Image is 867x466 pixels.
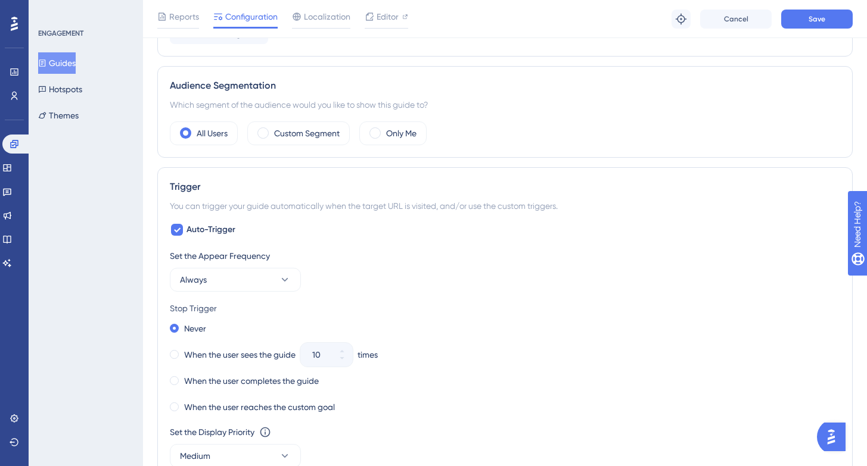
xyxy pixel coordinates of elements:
[170,425,254,439] div: Set the Display Priority
[184,400,335,414] label: When the user reaches the custom goal
[170,301,840,315] div: Stop Trigger
[377,10,399,24] span: Editor
[169,10,199,24] span: Reports
[274,126,340,140] label: Custom Segment
[184,374,319,388] label: When the user completes the guide
[781,10,853,29] button: Save
[28,3,74,17] span: Need Help?
[184,321,206,336] label: Never
[724,14,748,24] span: Cancel
[817,419,853,455] iframe: UserGuiding AI Assistant Launcher
[700,10,772,29] button: Cancel
[225,10,278,24] span: Configuration
[180,273,207,287] span: Always
[170,199,840,213] div: You can trigger your guide automatically when the target URL is visited, and/or use the custom tr...
[386,126,417,140] label: Only Me
[38,105,79,126] button: Themes
[304,10,350,24] span: Localization
[358,348,378,362] div: times
[170,98,840,112] div: Which segment of the audience would you like to show this guide to?
[809,14,825,24] span: Save
[38,79,82,100] button: Hotspots
[170,268,301,292] button: Always
[38,52,76,74] button: Guides
[184,348,296,362] label: When the user sees the guide
[170,249,840,263] div: Set the Appear Frequency
[170,79,840,93] div: Audience Segmentation
[197,126,228,140] label: All Users
[180,449,210,463] span: Medium
[38,29,83,38] div: ENGAGEMENT
[187,223,235,237] span: Auto-Trigger
[170,180,840,194] div: Trigger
